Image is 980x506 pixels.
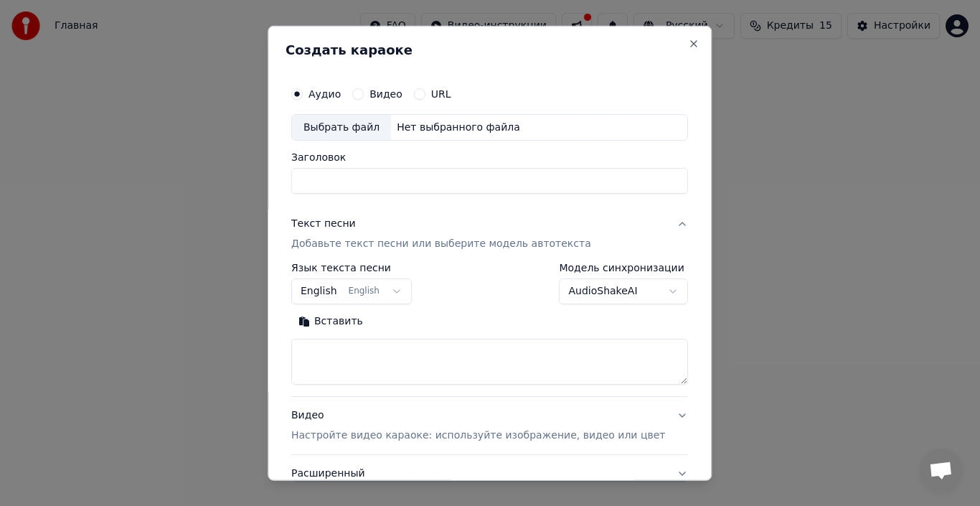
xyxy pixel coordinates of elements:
div: Текст песни [291,217,356,231]
div: Текст песниДобавьте текст песни или выберите модель автотекста [291,263,688,396]
button: Расширенный [291,455,688,492]
button: ВидеоНастройте видео караоке: используйте изображение, видео или цвет [291,397,688,454]
button: Текст песниДобавьте текст песни или выберите модель автотекста [291,205,688,263]
label: Язык текста песни [291,263,412,273]
h2: Создать караоке [286,43,694,56]
label: Модель синхронизации [560,263,689,273]
p: Добавьте текст песни или выберите модель автотекста [291,237,591,251]
div: Видео [291,408,665,443]
label: URL [431,88,451,98]
div: Нет выбранного файла [391,120,526,134]
div: Выбрать файл [292,114,391,140]
p: Настройте видео караоке: используйте изображение, видео или цвет [291,428,665,443]
label: Заголовок [291,152,688,162]
button: Вставить [291,310,370,333]
label: Аудио [308,88,341,98]
label: Видео [369,88,402,98]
